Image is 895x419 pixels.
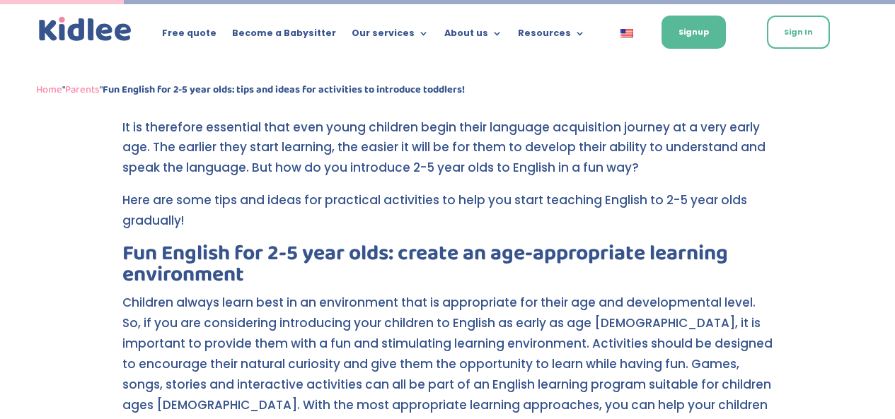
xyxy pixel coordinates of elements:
a: Free quote [162,28,216,44]
a: Sign In [767,16,830,49]
a: About us [444,28,502,44]
img: logo_kidlee_blue [36,14,135,45]
a: Parents [65,81,100,98]
a: Signup [662,16,726,49]
a: Become a Babysitter [232,28,336,44]
img: English [620,29,633,37]
a: Our services [352,28,429,44]
h2: Fun English for 2-5 year olds: create an age-appropriate learning environment [122,243,773,293]
strong: Fun English for 2-5 year olds: tips and ideas for activities to introduce toddlers! [103,81,465,98]
p: Here are some tips and ideas for practical activities to help you start teaching English to 2-5 y... [122,190,773,243]
span: " " [36,81,465,98]
a: Kidlee Logo [36,14,135,45]
p: You are or and you are looking for ways to give your child an early start in ? You are so right! ... [122,76,773,191]
a: Resources [518,28,585,44]
a: Home [36,81,62,98]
